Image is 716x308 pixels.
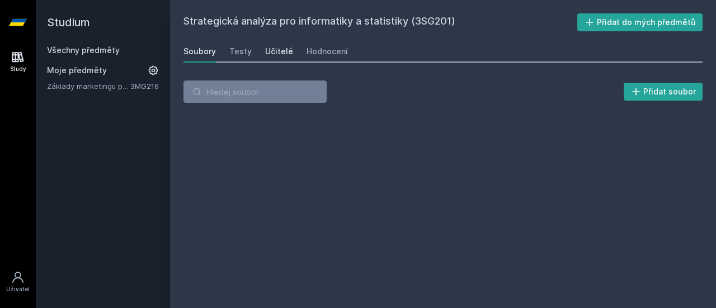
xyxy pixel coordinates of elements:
[47,65,107,76] span: Moje předměty
[130,82,159,91] a: 3MG216
[183,80,327,103] input: Hledej soubor
[624,83,703,101] button: Přidat soubor
[229,40,252,63] a: Testy
[10,65,26,73] div: Study
[265,40,293,63] a: Učitelé
[2,45,34,79] a: Study
[229,46,252,57] div: Testy
[6,285,30,293] div: Uživatel
[183,46,216,57] div: Soubory
[307,40,348,63] a: Hodnocení
[265,46,293,57] div: Učitelé
[307,46,348,57] div: Hodnocení
[577,13,703,31] button: Přidat do mých předmětů
[47,45,120,55] a: Všechny předměty
[2,265,34,299] a: Uživatel
[183,13,577,31] h2: Strategická analýza pro informatiky a statistiky (3SG201)
[47,80,130,92] a: Základy marketingu pro informatiky a statistiky
[183,40,216,63] a: Soubory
